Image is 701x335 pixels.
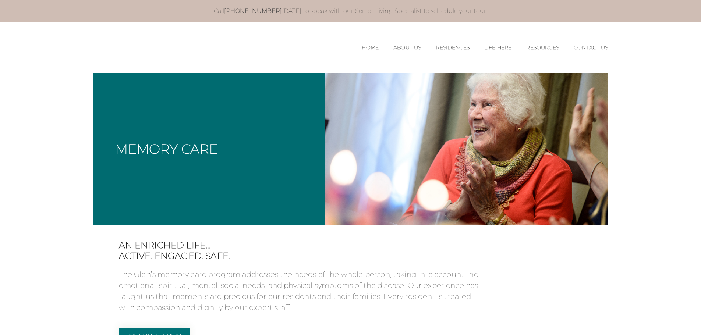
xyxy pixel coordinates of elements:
a: Life Here [484,44,511,51]
p: The Glen’s memory care program addresses the needs of the whole person, taking into account the e... [119,269,479,313]
a: [PHONE_NUMBER] [224,7,282,14]
h1: Memory Care [115,142,218,156]
a: Resources [526,44,559,51]
a: About Us [393,44,421,51]
span: Active. Engaged. Safe. [119,251,479,261]
p: Call [DATE] to speak with our Senior Living Specialist to schedule your tour. [100,7,601,15]
a: Contact Us [574,44,608,51]
a: Residences [436,44,470,51]
span: An enriched life… [119,240,479,251]
a: Home [362,44,379,51]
